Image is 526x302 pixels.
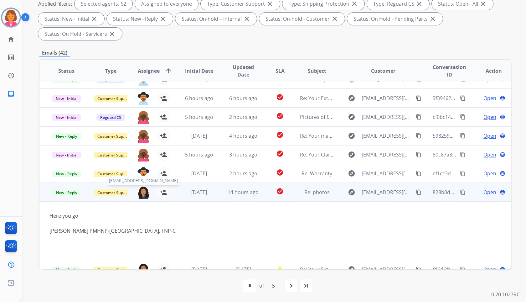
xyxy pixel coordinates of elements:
[138,67,160,75] span: Assignee
[460,189,466,195] mat-icon: content_copy
[276,112,284,120] mat-icon: check_circle
[52,171,81,177] span: New - Reply
[300,151,363,158] span: Re: Your Claim with Extend
[287,282,295,289] mat-icon: navigate_next
[259,282,264,289] div: of
[243,15,250,23] mat-icon: close
[229,114,257,120] span: 2 hours ago
[500,267,505,272] mat-icon: language
[160,266,167,273] mat-icon: person_add
[348,113,355,121] mat-icon: explore
[300,95,380,102] span: Re: Your Extend claim is approved
[39,49,70,57] p: Emails (42)
[500,133,505,139] mat-icon: language
[460,152,466,157] mat-icon: content_copy
[137,186,150,199] img: agent-avatar
[52,133,81,140] span: New - Reply
[362,266,412,273] span: [EMAIL_ADDRESS][DOMAIN_NAME]
[460,267,466,272] mat-icon: content_copy
[460,95,466,101] mat-icon: content_copy
[94,171,134,177] span: Customer Support
[175,13,257,25] div: Status: On-hold – Internal
[416,114,421,120] mat-icon: content_copy
[185,95,213,102] span: 6 hours ago
[94,95,134,102] span: Customer Support
[94,267,134,273] span: Customer Support
[52,189,81,196] span: New - Reply
[137,186,150,199] button: [EMAIL_ADDRESS][DOMAIN_NAME]
[362,94,412,102] span: [EMAIL_ADDRESS][DOMAIN_NAME]
[331,15,338,23] mat-icon: close
[416,171,421,176] mat-icon: content_copy
[160,94,167,102] mat-icon: person_add
[2,9,20,26] img: avatar
[191,189,207,196] span: [DATE]
[362,151,412,158] span: [EMAIL_ADDRESS][DOMAIN_NAME]
[276,131,284,139] mat-icon: check_circle
[105,67,116,75] span: Type
[191,266,207,273] span: [DATE]
[483,266,496,273] span: Open
[500,189,505,195] mat-icon: language
[229,151,257,158] span: 3 hours ago
[362,132,412,140] span: [EMAIL_ADDRESS][DOMAIN_NAME]
[229,170,257,177] span: 2 hours ago
[433,95,524,102] span: 9f394620-537c-47c3-b47a-fc06f52f5abe
[191,170,207,177] span: [DATE]
[49,212,413,235] div: Here you go
[483,132,496,140] span: Open
[348,266,355,273] mat-icon: explore
[259,13,345,25] div: Status: On-hold - Customer
[302,170,332,177] span: Re: Warranty
[276,67,285,75] span: SLA
[347,13,443,25] div: Status: On Hold - Pending Parts
[416,267,421,272] mat-icon: content_copy
[160,170,167,177] mat-icon: person_add
[94,152,134,158] span: Customer Support
[191,132,207,139] span: [DATE]
[108,30,116,38] mat-icon: close
[7,90,15,98] mat-icon: inbox
[229,95,257,102] span: 6 hours ago
[302,282,310,289] mat-icon: last_page
[90,15,98,23] mat-icon: close
[348,94,355,102] mat-icon: explore
[429,15,436,23] mat-icon: close
[185,151,213,158] span: 5 hours ago
[483,94,496,102] span: Open
[267,279,280,292] div: 5
[500,171,505,176] mat-icon: language
[52,95,81,102] span: New - Initial
[165,67,172,75] mat-icon: arrow_upward
[416,152,421,157] mat-icon: content_copy
[276,93,284,101] mat-icon: check_circle
[348,170,355,177] mat-icon: explore
[371,67,395,75] span: Customer
[300,114,348,120] span: Pictures of furniture
[94,133,134,140] span: Customer Support
[500,114,505,120] mat-icon: language
[460,171,466,176] mat-icon: content_copy
[137,167,150,180] img: agent-avatar
[362,113,412,121] span: [EMAIL_ADDRESS][DOMAIN_NAME]
[160,113,167,121] mat-icon: person_add
[300,132,423,139] span: Re: Your manufacturer's warranty may still be active
[235,266,251,273] span: [DATE]
[226,63,260,78] span: Updated Date
[304,189,330,196] span: Re: photos
[38,13,104,25] div: Status: New - Initial
[137,111,150,124] img: agent-avatar
[460,114,466,120] mat-icon: content_copy
[96,114,125,121] span: Reguard CS
[491,291,520,298] p: 0.20.1027RC
[159,15,167,23] mat-icon: close
[276,150,284,157] mat-icon: check_circle
[52,114,81,121] span: New - Initial
[276,188,284,195] mat-icon: check_circle
[107,13,173,25] div: Status: New - Reply
[185,67,213,75] span: Initial Date
[229,132,257,139] span: 4 hours ago
[160,188,167,196] mat-icon: person_add
[362,170,412,177] span: [EMAIL_ADDRESS][DOMAIN_NAME]
[160,132,167,140] mat-icon: person_add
